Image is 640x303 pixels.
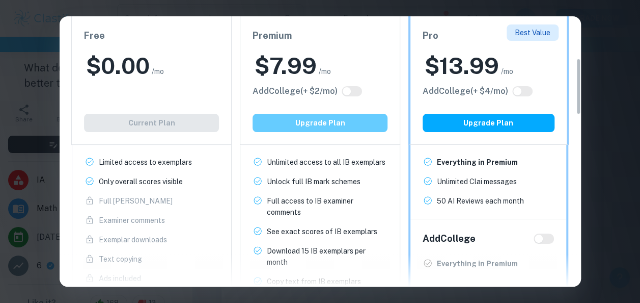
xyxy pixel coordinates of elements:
p: Full access to IB examiner comments [267,195,387,218]
span: /mo [152,66,164,77]
p: Text copying [99,254,142,265]
h6: Add College [423,232,476,246]
p: Download 15 IB exemplars per month [267,245,387,268]
p: Full [PERSON_NAME] [99,195,173,207]
h6: Click to see all the additional College features. [423,85,508,97]
p: Everything in Premium [437,157,518,168]
h2: $ 13.99 [425,51,499,81]
h6: Click to see all the additional College features. [253,85,338,97]
p: 50 AI Reviews each month [437,195,524,207]
button: Upgrade Plan [423,114,554,132]
span: /mo [319,66,331,77]
p: Exemplar downloads [99,234,167,245]
p: Unlock full IB mark schemes [267,176,360,187]
h6: Pro [423,29,554,43]
h2: $ 0.00 [86,51,150,81]
p: Only overall scores visible [99,176,183,187]
p: Examiner comments [99,215,165,226]
p: Unlimited access to all IB exemplars [267,157,385,168]
h2: $ 7.99 [255,51,317,81]
h6: Premium [253,29,387,43]
p: Best Value [515,27,550,38]
p: See exact scores of IB exemplars [267,226,377,237]
button: Upgrade Plan [253,114,387,132]
p: Unlimited Clai messages [437,176,517,187]
p: Limited access to exemplars [99,157,192,168]
span: /mo [501,66,513,77]
h6: Free [84,29,219,43]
